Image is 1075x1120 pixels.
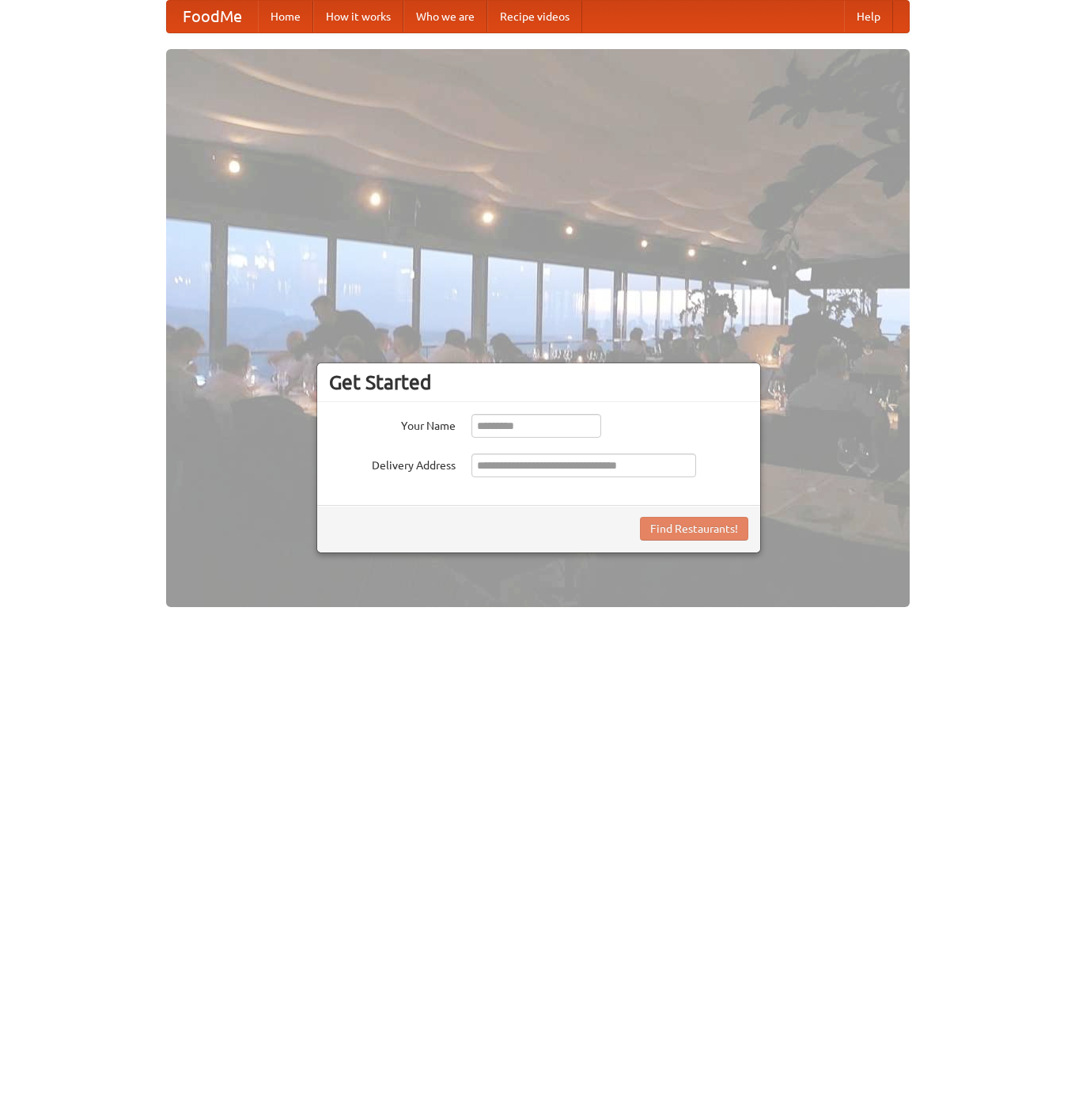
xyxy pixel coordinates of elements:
[313,1,403,32] a: How it works
[329,414,456,434] label: Your Name
[403,1,487,32] a: Who we are
[329,370,748,394] h3: Get Started
[258,1,313,32] a: Home
[844,1,893,32] a: Help
[487,1,582,32] a: Recipe videos
[640,517,748,541] button: Find Restaurants!
[167,1,258,32] a: FoodMe
[329,454,456,473] label: Delivery Address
